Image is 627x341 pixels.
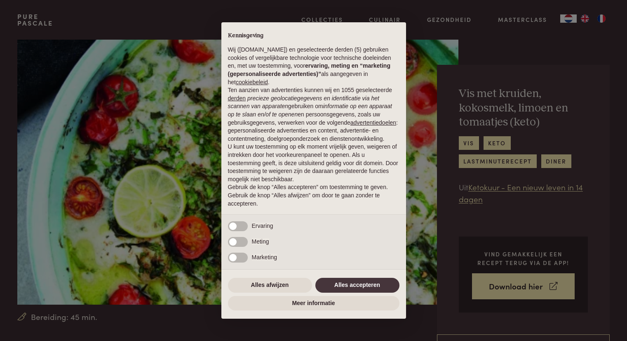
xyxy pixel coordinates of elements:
p: Ten aanzien van advertenties kunnen wij en 1055 geselecteerde gebruiken om en persoonsgegevens, z... [228,86,399,143]
button: Meer informatie [228,296,399,311]
h2: Kennisgeving [228,32,399,40]
span: Meting [252,238,269,245]
span: Marketing [252,254,277,260]
button: derden [228,95,246,103]
p: Wij ([DOMAIN_NAME]) en geselecteerde derden (5) gebruiken cookies of vergelijkbare technologie vo... [228,46,399,86]
strong: ervaring, meting en “marketing (gepersonaliseerde advertenties)” [228,62,390,77]
a: cookiebeleid [236,79,268,85]
button: Alles accepteren [315,278,399,293]
em: informatie op een apparaat op te slaan en/of te openen [228,103,392,118]
em: precieze geolocatiegegevens en identificatie via het scannen van apparaten [228,95,379,110]
button: Alles afwijzen [228,278,312,293]
span: Ervaring [252,223,273,229]
button: advertentiedoelen [350,119,396,127]
p: Gebruik de knop “Alles accepteren” om toestemming te geven. Gebruik de knop “Alles afwijzen” om d... [228,183,399,208]
p: U kunt uw toestemming op elk moment vrijelijk geven, weigeren of intrekken door het voorkeurenpan... [228,143,399,183]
